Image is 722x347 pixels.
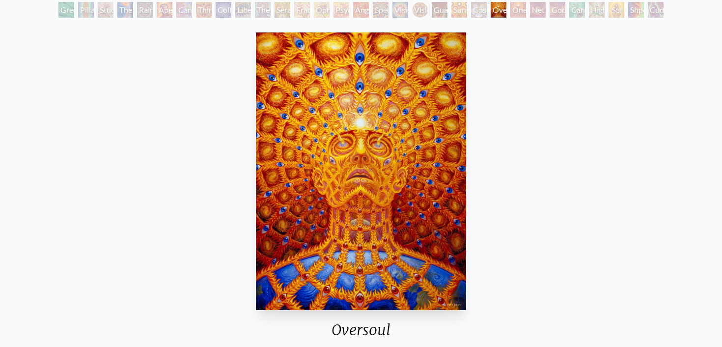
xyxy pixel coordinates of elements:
[235,2,251,18] div: Liberation Through Seeing
[392,2,408,18] div: Vision Crystal
[412,2,428,18] div: Vision Crystal Tondo
[530,2,546,18] div: Net of Being
[491,2,506,18] div: Oversoul
[589,2,605,18] div: Higher Vision
[333,2,349,18] div: Psychomicrograph of a Fractal Paisley Cherub Feather Tip
[256,32,466,310] img: Oversoul-1999-Alex-Grey-watermarked.jpg
[628,2,644,18] div: Shpongled
[117,2,133,18] div: The Torch
[451,2,467,18] div: Sunyata
[176,2,192,18] div: Cannabis Sutra
[432,2,447,18] div: Guardian of Infinite Vision
[216,2,231,18] div: Collective Vision
[78,2,94,18] div: Pillar of Awareness
[314,2,330,18] div: Ophanic Eyelash
[550,2,565,18] div: Godself
[510,2,526,18] div: One
[98,2,113,18] div: Study for the Great Turn
[648,2,664,18] div: Cuddle
[294,2,310,18] div: Fractal Eyes
[252,321,470,347] div: Oversoul
[373,2,389,18] div: Spectral Lotus
[609,2,624,18] div: Sol Invictus
[157,2,172,18] div: Aperture
[353,2,369,18] div: Angel Skin
[275,2,290,18] div: Seraphic Transport Docking on the Third Eye
[137,2,153,18] div: Rainbow Eye Ripple
[569,2,585,18] div: Cannafist
[255,2,271,18] div: The Seer
[471,2,487,18] div: Cosmic Elf
[58,2,74,18] div: Green Hand
[196,2,212,18] div: Third Eye Tears of Joy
